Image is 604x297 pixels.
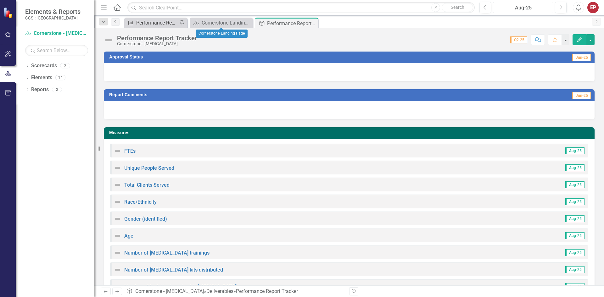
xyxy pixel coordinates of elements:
span: Aug-25 [565,164,584,171]
div: 2 [52,87,62,92]
img: Not Defined [114,164,121,172]
img: Not Defined [114,147,121,155]
div: 2 [60,63,70,69]
span: Aug-25 [565,249,584,256]
button: Search [442,3,473,12]
div: Performance Report [136,19,178,27]
button: Aug-25 [493,2,553,13]
img: Not Defined [114,181,121,189]
img: Not Defined [104,35,114,45]
div: Performance Report Tracker [117,35,197,41]
img: Not Defined [114,283,121,290]
input: Search Below... [25,45,88,56]
a: Unique People Served [124,165,174,171]
a: Elements [31,74,52,81]
span: Aug-25 [565,147,584,154]
a: Performance Report [126,19,178,27]
a: Number of [MEDICAL_DATA] kits distributed [124,267,223,273]
span: Aug-25 [565,266,584,273]
span: Search [451,5,464,10]
button: EP [587,2,599,13]
a: Deliverables [206,288,233,294]
div: Performance Report Tracker [236,288,298,294]
div: » » [126,288,344,295]
small: CCSI: [GEOGRAPHIC_DATA] [25,15,81,20]
a: Age [124,233,133,239]
h3: Report Comments [109,92,428,97]
img: Not Defined [114,249,121,256]
div: Aug-25 [495,4,551,12]
a: Cornerstone - [MEDICAL_DATA] [135,288,204,294]
span: Q2-25 [510,36,527,43]
div: 14 [55,75,65,80]
div: Cornerstone Landing Page [196,30,248,38]
img: ClearPoint Strategy [3,7,14,18]
span: Jun-25 [572,54,591,61]
a: Reports [31,86,49,93]
span: Aug-25 [565,198,584,205]
div: Cornerstone Landing Page [202,19,251,27]
a: Scorecards [31,62,57,69]
a: FTEs [124,148,136,154]
span: Aug-25 [565,181,584,188]
a: Gender (identified) [124,216,167,222]
span: Aug-25 [565,215,584,222]
img: Not Defined [114,232,121,239]
img: Not Defined [114,215,121,223]
div: Cornerstone - [MEDICAL_DATA] [117,41,197,46]
div: Performance Report Tracker [267,19,316,27]
img: Not Defined [114,266,121,273]
a: Number of [MEDICAL_DATA] trainings [124,250,210,256]
a: Cornerstone Landing Page [191,19,251,27]
h3: Measures [109,130,591,135]
span: Jun-25 [572,92,591,99]
img: Not Defined [114,198,121,206]
a: Total Clients Served [124,182,170,188]
span: Aug-25 [565,232,584,239]
span: Elements & Reports [25,8,81,15]
h3: Approval Status [109,55,415,59]
span: Aug-25 [565,283,584,290]
input: Search ClearPoint... [127,2,475,13]
a: Race/Ethnicity [124,199,157,205]
a: Cornerstone - [MEDICAL_DATA] [25,30,88,37]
